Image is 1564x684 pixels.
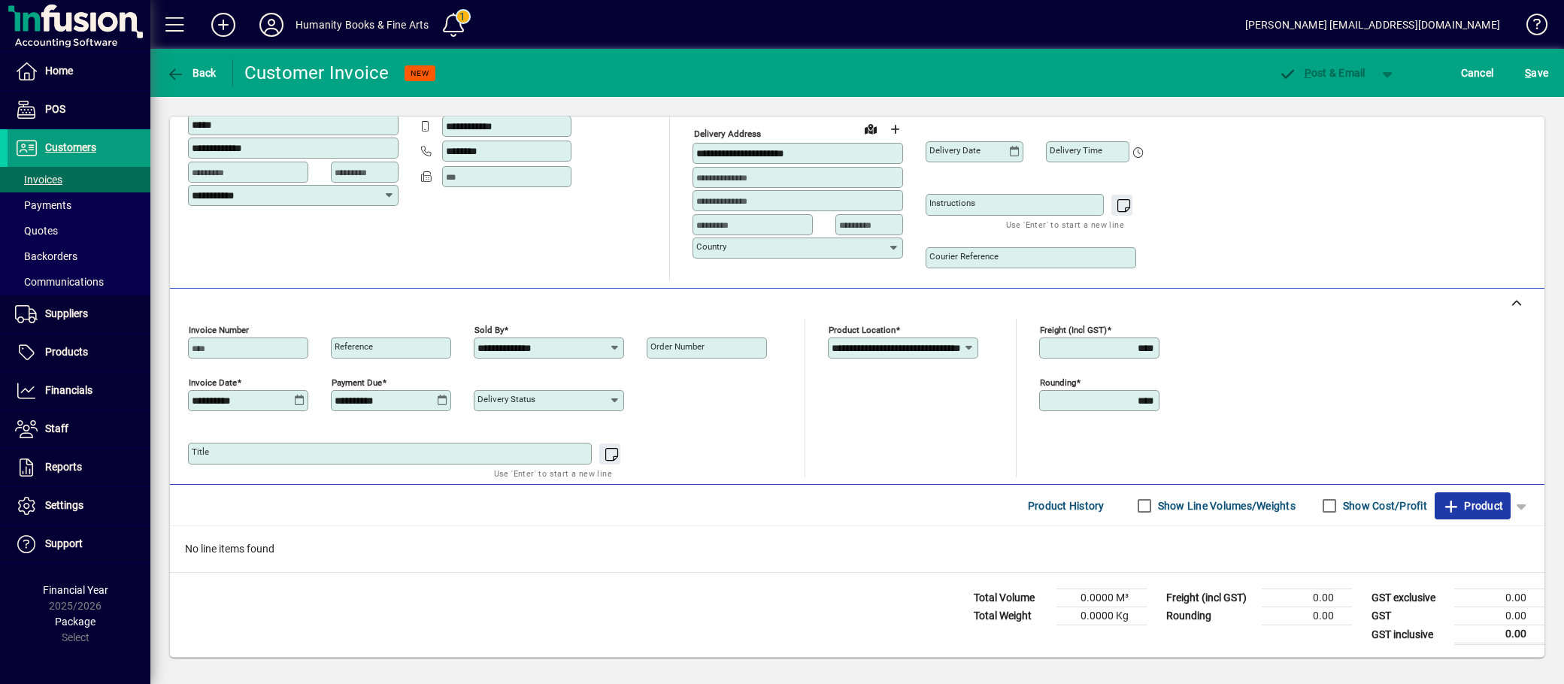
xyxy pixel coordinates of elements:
div: Customer Invoice [244,61,389,85]
span: Package [55,616,95,628]
td: GST inclusive [1364,625,1454,644]
td: 0.00 [1454,589,1544,607]
mat-label: Delivery status [477,394,535,404]
span: Cancel [1461,61,1494,85]
span: POS [45,103,65,115]
a: View on map [859,117,883,141]
span: Customers [45,141,96,153]
td: 0.00 [1454,607,1544,625]
a: Payments [8,192,150,218]
td: Total Volume [966,589,1056,607]
div: [PERSON_NAME] [EMAIL_ADDRESS][DOMAIN_NAME] [1245,13,1500,37]
td: Total Weight [966,607,1056,625]
span: S [1525,67,1531,79]
a: Products [8,334,150,371]
td: 0.0000 M³ [1056,589,1147,607]
span: Invoices [15,174,62,186]
mat-hint: Use 'Enter' to start a new line [1006,216,1124,233]
a: Quotes [8,218,150,244]
a: Backorders [8,244,150,269]
span: Financials [45,384,92,396]
mat-label: Freight (incl GST) [1040,325,1107,335]
a: Suppliers [8,295,150,333]
span: Payments [15,199,71,211]
td: Freight (incl GST) [1159,589,1262,607]
a: POS [8,91,150,129]
mat-label: Country [696,241,726,252]
span: Products [45,346,88,358]
button: Cancel [1457,59,1498,86]
div: No line items found [170,526,1544,572]
span: NEW [411,68,429,78]
span: Financial Year [43,584,108,596]
span: Communications [15,276,104,288]
span: Backorders [15,250,77,262]
td: 0.0000 Kg [1056,607,1147,625]
td: GST [1364,607,1454,625]
span: Back [166,67,217,79]
mat-label: Delivery date [929,145,981,156]
mat-label: Courier Reference [929,251,999,262]
mat-label: Product location [829,325,896,335]
td: 0.00 [1454,625,1544,644]
a: Staff [8,410,150,448]
span: ost & Email [1278,67,1365,79]
button: Product History [1022,492,1111,519]
a: Support [8,525,150,563]
span: Quotes [15,225,58,237]
span: Settings [45,499,83,511]
button: Post & Email [1271,59,1373,86]
button: Choose address [883,117,907,141]
a: Invoices [8,167,150,192]
app-page-header-button: Back [150,59,233,86]
mat-label: Rounding [1040,377,1076,388]
td: 0.00 [1262,589,1352,607]
span: ave [1525,61,1548,85]
span: Reports [45,461,82,473]
label: Show Line Volumes/Weights [1155,498,1296,513]
td: 0.00 [1262,607,1352,625]
mat-label: Delivery time [1050,145,1102,156]
td: Rounding [1159,607,1262,625]
a: Knowledge Base [1515,3,1545,52]
mat-hint: Use 'Enter' to start a new line [494,465,612,482]
button: Add [199,11,247,38]
mat-label: Invoice number [189,325,249,335]
a: Reports [8,449,150,486]
mat-label: Sold by [474,325,504,335]
span: P [1305,67,1311,79]
span: Home [45,65,73,77]
button: Product [1435,492,1511,519]
a: Settings [8,487,150,525]
mat-label: Reference [335,341,373,352]
a: Home [8,53,150,90]
td: GST exclusive [1364,589,1454,607]
span: Support [45,537,83,549]
span: Product History [1028,494,1105,518]
a: Communications [8,269,150,295]
label: Show Cost/Profit [1340,498,1427,513]
mat-label: Title [192,446,209,457]
mat-label: Invoice date [189,377,237,388]
mat-label: Payment due [332,377,382,388]
span: Product [1442,494,1503,518]
span: Staff [45,422,68,434]
span: Suppliers [45,307,88,319]
div: Humanity Books & Fine Arts [296,13,429,37]
a: Financials [8,372,150,410]
mat-label: Order number [650,341,705,352]
button: Back [162,59,220,86]
button: Profile [247,11,296,38]
mat-label: Instructions [929,198,975,208]
button: Save [1521,59,1552,86]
